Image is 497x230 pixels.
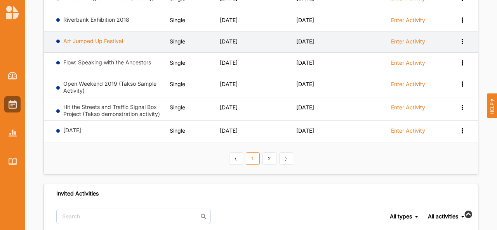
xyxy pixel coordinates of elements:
[229,152,243,165] a: Previous item
[296,104,314,111] span: [DATE]
[391,38,425,49] a: Enter Activity
[220,81,238,87] span: [DATE]
[220,38,238,45] span: [DATE]
[170,81,185,87] span: Single
[63,80,156,94] a: Open Weekend 2019 (Takso Sample Activity)
[391,16,425,28] a: Enter Activity
[63,59,151,66] a: Flow: Speaking with the Ancestors
[63,104,160,117] a: Hit the Streets and Traffic Signal Box Project (Takso demonstration activity)
[228,152,294,165] div: Pagination Navigation
[9,100,17,109] img: Activities
[391,59,425,71] a: Enter Activity
[220,127,238,134] span: [DATE]
[391,80,425,92] a: Enter Activity
[296,81,314,87] span: [DATE]
[4,154,21,170] a: Library
[170,38,185,45] span: Single
[220,59,238,66] span: [DATE]
[4,96,21,112] a: Activities
[56,190,99,197] div: Invited Activities
[220,17,238,23] span: [DATE]
[428,213,458,220] div: All activities
[4,67,21,84] a: Dashboard
[4,125,21,141] a: Reports
[391,59,425,66] label: Enter Activity
[391,38,425,45] label: Enter Activity
[391,127,425,138] a: Enter Activity
[391,17,425,24] label: Enter Activity
[246,152,260,165] a: 1
[391,81,425,88] label: Enter Activity
[391,127,425,134] label: Enter Activity
[296,127,314,134] span: [DATE]
[63,127,81,133] a: [DATE]
[279,152,293,165] a: Next item
[9,158,17,165] img: Library
[170,127,185,134] span: Single
[296,17,314,23] span: [DATE]
[390,213,412,220] div: All types
[9,130,17,136] img: Reports
[391,104,425,111] label: Enter Activity
[296,59,314,66] span: [DATE]
[63,16,129,23] a: Riverbank Exhibition 2018
[170,59,185,66] span: Single
[220,104,238,111] span: [DATE]
[6,5,19,19] img: logo
[391,104,425,115] a: Enter Activity
[170,104,185,111] span: Single
[63,38,123,44] a: Art Jumped Up Festival
[170,17,185,23] span: Single
[8,72,17,80] img: Dashboard
[56,209,211,224] input: Search
[262,152,276,165] a: 2
[296,38,314,45] span: [DATE]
